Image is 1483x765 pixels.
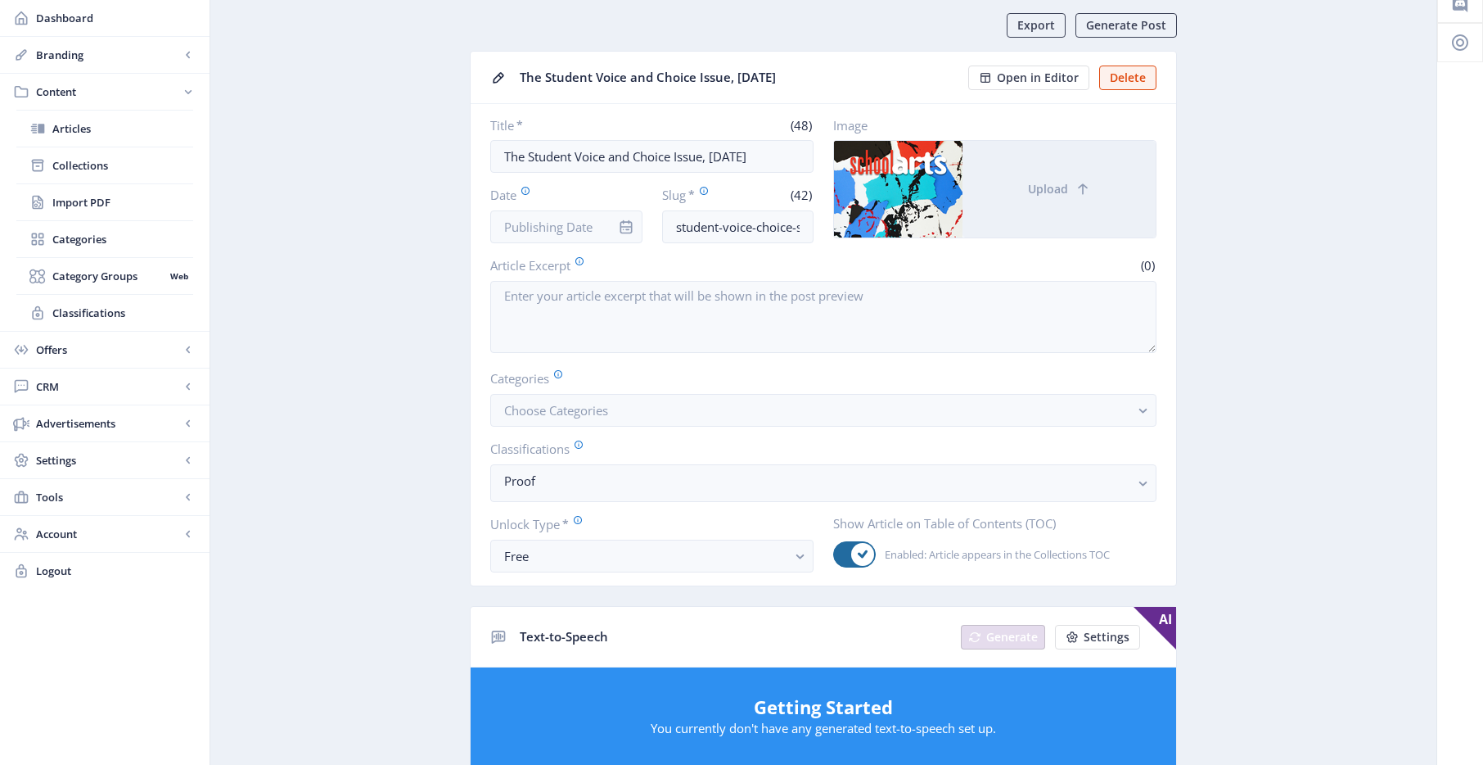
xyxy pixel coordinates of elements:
[833,117,1143,134] label: Image
[1017,19,1055,32] span: Export
[1099,66,1156,90] button: Delete
[788,187,814,203] span: (42)
[16,295,193,331] a: Classifications
[490,515,800,533] label: Unlock Type
[490,440,1143,458] label: Classifications
[618,219,634,235] nb-icon: info
[1055,625,1140,650] button: Settings
[490,540,814,573] button: Free
[951,625,1045,650] a: New page
[1045,625,1140,650] a: New page
[36,415,180,432] span: Advertisements
[16,184,193,220] a: Import PDF
[1075,13,1177,38] button: Generate Post
[490,140,814,173] input: Type Article Title ...
[16,258,193,294] a: Category GroupsWeb
[986,631,1038,644] span: Generate
[1086,19,1166,32] span: Generate Post
[490,186,629,204] label: Date
[788,117,814,134] span: (48)
[490,394,1156,427] button: Choose Categories
[1084,631,1129,644] span: Settings
[833,515,1143,532] label: Show Article on Table of Contents (TOC)
[504,546,787,566] div: Free
[997,71,1079,84] span: Open in Editor
[36,563,196,579] span: Logout
[1138,257,1156,274] span: (0)
[490,369,1143,387] label: Categories
[52,231,193,247] span: Categories
[968,66,1089,90] button: Open in Editor
[490,117,646,134] label: Title
[52,120,193,137] span: Articles
[36,84,180,100] span: Content
[876,545,1110,564] span: Enabled: Article appears in the Collections TOC
[36,526,180,542] span: Account
[165,268,193,284] nb-badge: Web
[490,256,817,274] label: Article Excerpt
[662,186,732,204] label: Slug
[1007,13,1066,38] button: Export
[36,10,196,26] span: Dashboard
[36,47,180,63] span: Branding
[520,628,608,645] span: Text-to-Speech
[504,471,1129,491] nb-select-label: Proof
[36,489,180,505] span: Tools
[520,65,958,90] div: The Student Voice and Choice Issue, [DATE]
[36,378,180,395] span: CRM
[490,210,642,243] input: Publishing Date
[1134,607,1176,650] span: AI
[16,221,193,257] a: Categories
[662,210,814,243] input: this-is-how-a-slug-looks-like
[36,452,180,469] span: Settings
[962,141,1156,238] button: Upload
[52,268,165,284] span: Category Groups
[487,694,1160,720] h5: Getting Started
[52,157,193,174] span: Collections
[490,464,1156,502] button: Proof
[16,111,193,147] a: Articles
[36,342,180,358] span: Offers
[52,305,193,321] span: Classifications
[961,625,1045,650] button: Generate
[1028,183,1068,196] span: Upload
[52,194,193,210] span: Import PDF
[504,402,608,419] span: Choose Categories
[16,147,193,183] a: Collections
